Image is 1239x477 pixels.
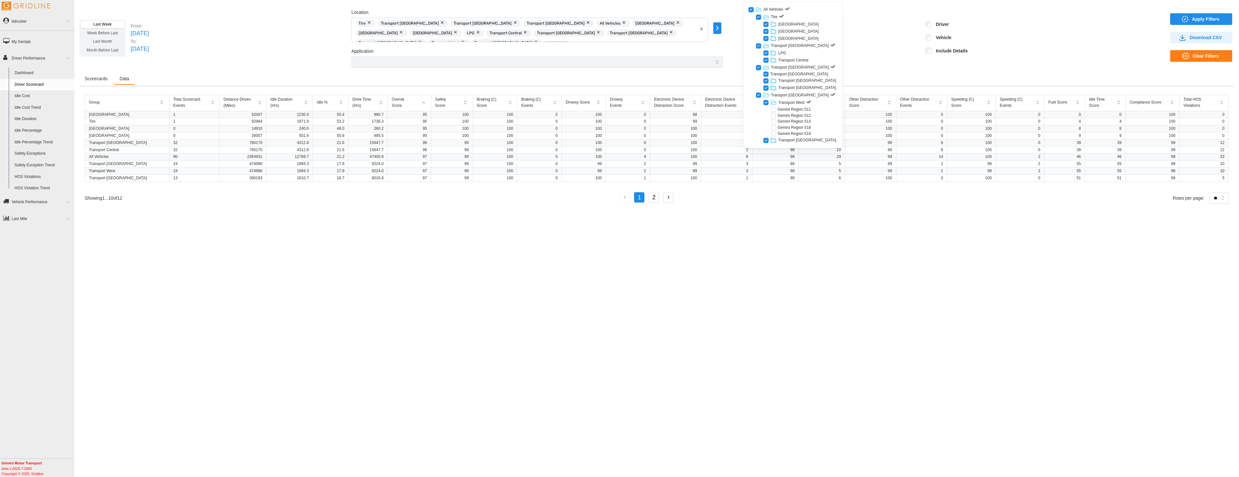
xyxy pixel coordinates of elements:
p: 8 [900,140,943,146]
p: 0 [521,133,558,139]
p: Other Distraction Events [900,96,933,108]
p: 1994.3 [270,168,309,174]
p: 99 [1130,154,1176,160]
p: 100 [849,112,892,117]
p: 100 [951,112,992,117]
button: Apply Filters [1170,13,1232,25]
span: Download CSV [1190,32,1222,43]
p: 50.8 [317,133,344,139]
span: Apply Filters [1192,14,1220,25]
p: 95 [392,112,427,117]
span: Data [120,76,129,81]
button: Speeding (C) Score [951,96,992,108]
p: Transport Central [89,147,165,153]
span: Transport [GEOGRAPHIC_DATA] [610,29,668,37]
p: 21.6 [317,147,344,153]
span: Transport West [432,39,459,46]
span: Transport [GEOGRAPHIC_DATA] [474,39,532,46]
p: Total Scorecard Events [173,96,205,108]
p: 0 [521,147,558,153]
p: 2 [705,140,748,146]
p: 10 [803,147,841,153]
p: 0 [521,126,558,131]
p: 99 [951,161,992,167]
p: 99 [566,161,602,167]
p: 1230.4 [270,112,309,117]
p: 99 [849,140,892,146]
p: Group [89,99,100,105]
p: 97 [392,154,427,160]
span: All Vehicles [600,20,620,27]
p: 240.0 [270,126,309,131]
p: 47400.9 [352,154,383,160]
button: Drive Time (Hrs) [352,96,383,108]
button: Braking (C) Events [521,96,558,108]
p: 100 [849,119,892,124]
a: HOS Violation Trend [12,183,74,194]
p: Transport [GEOGRAPHIC_DATA] [778,78,836,83]
p: Speeding (C) Score [951,96,981,108]
p: LPG [778,50,786,56]
p: 39 [1048,140,1081,146]
p: Idle Time Score [1089,96,1111,108]
p: 100 [477,140,513,146]
p: [GEOGRAPHIC_DATA] [89,112,165,117]
p: 4 [610,154,646,160]
button: Idle Time Score [1089,96,1122,108]
p: Electronic Device Distraction Score [654,96,687,108]
button: Idle % [317,99,344,106]
p: 100 [951,119,992,124]
p: 0 [521,112,558,117]
p: Tire [771,14,777,20]
p: Transport [GEOGRAPHIC_DATA] [89,161,165,167]
span: Transport [GEOGRAPHIC_DATA] [527,20,585,27]
p: 0 [1048,112,1081,117]
p: 100 [435,133,469,139]
span: Last Week [93,22,112,27]
p: 0 [705,133,748,139]
p: 98 [1130,161,1176,167]
p: 100 [477,119,513,124]
p: Braking (C) Score [477,96,502,108]
p: 99 [435,154,469,160]
p: 100 [654,126,697,131]
p: 55.4 [317,112,344,117]
p: 95 [392,133,427,139]
p: 990.7 [352,112,383,117]
span: Transport [GEOGRAPHIC_DATA] [454,20,512,27]
p: [GEOGRAPHIC_DATA] [778,36,819,41]
p: 100 [1130,133,1176,139]
p: [GEOGRAPHIC_DATA] [778,29,819,34]
p: 99 [435,147,469,153]
p: 8 [705,154,748,160]
p: 100 [435,126,469,131]
p: 3 [705,161,748,167]
p: 12 [1183,140,1224,146]
p: Electronic Device Distraction Events [705,96,738,108]
p: 99 [435,140,469,146]
p: 100 [951,147,992,153]
p: All Vehicles [89,154,165,160]
p: Transport [GEOGRAPHIC_DATA] [771,93,829,98]
p: 0 [1000,126,1040,131]
a: Idle Cost [12,90,74,102]
p: 100 [849,126,892,131]
p: 95 [392,126,427,131]
p: 90 [173,154,215,160]
p: 0 [610,140,646,146]
p: 0 [610,126,646,131]
p: 39 [1089,140,1122,146]
p: 1994.3 [270,161,309,167]
p: 96 [392,147,427,153]
p: Other Distraction Score [849,96,881,108]
a: Safety Exceptions [12,148,74,160]
p: [DATE] [131,29,149,38]
button: Electronic Device Distraction Events [705,96,748,108]
p: 485.5 [352,133,383,139]
p: Fuel Score [1048,99,1067,105]
p: 2 [705,147,748,153]
p: 48.0 [317,126,344,131]
p: 100 [1130,119,1176,124]
p: [GEOGRAPHIC_DATA] [778,22,819,27]
button: Overall Score [392,96,427,108]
